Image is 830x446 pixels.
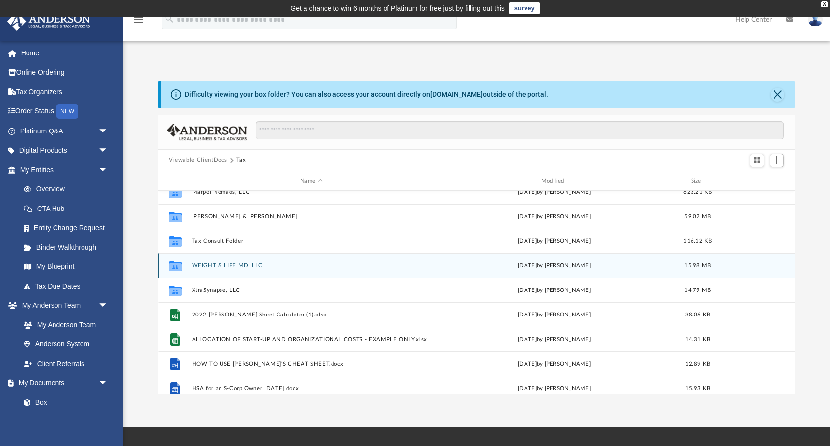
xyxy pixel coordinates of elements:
div: [DATE] by [PERSON_NAME] [435,335,674,344]
div: [DATE] by [PERSON_NAME] [435,212,674,221]
a: Entity Change Request [14,218,123,238]
a: [DOMAIN_NAME] [430,90,483,98]
span: 623.21 KB [683,189,712,195]
button: Switch to Grid View [750,154,765,167]
i: menu [133,14,144,26]
span: arrow_drop_down [98,296,118,316]
a: Overview [14,180,123,199]
span: 116.12 KB [683,238,712,244]
div: [DATE] by [PERSON_NAME] [435,384,674,393]
button: Tax [236,156,246,165]
a: Meeting Minutes [14,412,118,432]
button: Close [771,88,784,102]
span: arrow_drop_down [98,373,118,394]
a: Anderson System [14,335,118,354]
a: My Documentsarrow_drop_down [7,373,118,393]
span: 12.89 KB [685,361,710,367]
a: Home [7,43,123,63]
div: Modified [435,177,674,185]
button: 2022 [PERSON_NAME] Sheet Calculator (1).xlsx [192,312,431,318]
span: 14.79 MB [684,288,711,293]
div: [DATE] by [PERSON_NAME] [435,360,674,368]
div: Name [192,177,431,185]
i: search [164,13,175,24]
div: NEW [56,104,78,119]
button: Tax Consult Folder [192,238,431,244]
a: menu [133,19,144,26]
button: HOW TO USE [PERSON_NAME]'S CHEAT SHEET.docx [192,361,431,367]
div: [DATE] by [PERSON_NAME] [435,188,674,197]
a: Binder Walkthrough [14,237,123,257]
button: ALLOCATION OF START-UP AND ORGANIZATIONAL COSTS - EXAMPLE ONLY.xlsx [192,336,431,342]
a: CTA Hub [14,199,123,218]
button: WEIGHT & LIFE MD, LLC [192,262,431,269]
a: My Entitiesarrow_drop_down [7,160,123,180]
a: My Anderson Team [14,315,113,335]
span: 59.02 MB [684,214,711,219]
a: My Blueprint [14,257,118,277]
div: id [721,177,790,185]
button: [PERSON_NAME] & [PERSON_NAME] [192,213,431,220]
span: 38.06 KB [685,312,710,317]
span: arrow_drop_down [98,121,118,141]
div: close [821,1,828,7]
img: User Pic [808,12,823,26]
div: Get a chance to win 6 months of Platinum for free just by filling out this [290,2,505,14]
a: My Anderson Teamarrow_drop_down [7,296,118,315]
a: Digital Productsarrow_drop_down [7,141,123,160]
button: XtraSynapse, LLC [192,287,431,293]
button: Add [770,154,784,167]
input: Search files and folders [256,121,784,140]
img: Anderson Advisors Platinum Portal [4,12,93,31]
span: arrow_drop_down [98,141,118,161]
div: id [163,177,187,185]
span: arrow_drop_down [98,160,118,180]
span: 14.31 KB [685,337,710,342]
a: Box [14,393,113,412]
button: HSA for an S-Corp Owner [DATE].docx [192,385,431,392]
button: Viewable-ClientDocs [169,156,227,165]
div: Difficulty viewing your box folder? You can also access your account directly on outside of the p... [185,89,548,100]
span: 15.98 MB [684,263,711,268]
a: Platinum Q&Aarrow_drop_down [7,121,123,141]
a: Client Referrals [14,354,118,373]
a: Tax Due Dates [14,276,123,296]
span: 15.93 KB [685,386,710,391]
button: Marpol Nomads, LLC [192,189,431,195]
a: Tax Organizers [7,82,123,102]
a: survey [509,2,540,14]
div: Size [678,177,718,185]
div: [DATE] by [PERSON_NAME] [435,286,674,295]
a: Online Ordering [7,63,123,82]
div: [DATE] by [PERSON_NAME] [435,237,674,246]
a: Order StatusNEW [7,102,123,122]
div: grid [158,191,795,394]
div: [DATE] by [PERSON_NAME] [435,262,674,270]
div: [DATE] by [PERSON_NAME] [435,311,674,319]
